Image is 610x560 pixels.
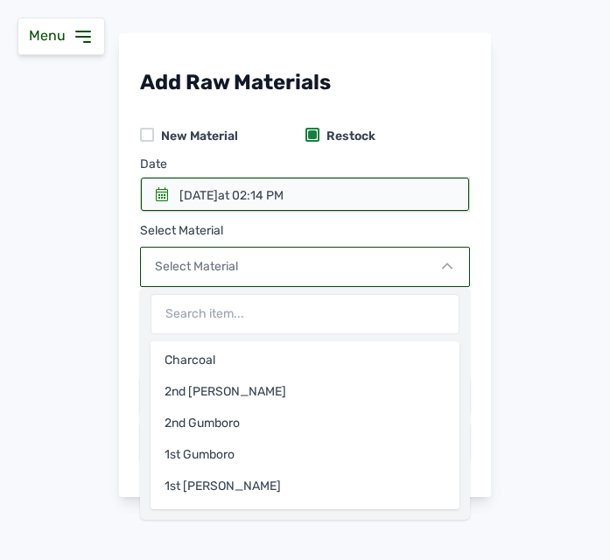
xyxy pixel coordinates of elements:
div: [DATE] [179,187,284,205]
div: 1st [PERSON_NAME] [151,471,459,502]
span: Menu [29,27,73,44]
div: 1st Gumboro [151,439,459,471]
div: Restock [319,128,375,145]
span: at 02:14 PM [218,188,284,203]
span: Select Material [155,259,238,274]
div: Finisher's feed [151,502,459,534]
div: New Material [154,128,238,145]
input: Search item... [151,294,459,334]
div: 2nd Gumboro [151,408,459,439]
a: Menu [29,27,94,44]
div: Select Material [140,222,470,240]
div: Date [140,156,470,177]
div: Add Raw Materials [140,68,470,96]
div: 2nd [PERSON_NAME] [151,376,459,408]
div: Charcoal [151,345,459,376]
